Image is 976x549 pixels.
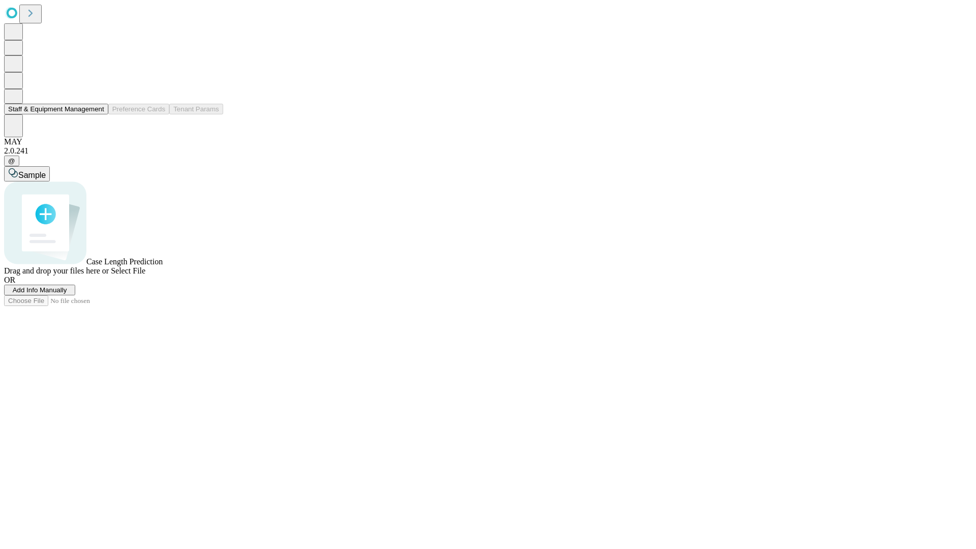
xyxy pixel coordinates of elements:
span: OR [4,276,15,284]
div: 2.0.241 [4,146,972,156]
span: Sample [18,171,46,179]
button: Sample [4,166,50,181]
button: Add Info Manually [4,285,75,295]
span: Case Length Prediction [86,257,163,266]
button: Staff & Equipment Management [4,104,108,114]
button: Preference Cards [108,104,169,114]
div: MAY [4,137,972,146]
span: Add Info Manually [13,286,67,294]
button: @ [4,156,19,166]
span: Select File [111,266,145,275]
span: @ [8,157,15,165]
span: Drag and drop your files here or [4,266,109,275]
button: Tenant Params [169,104,223,114]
